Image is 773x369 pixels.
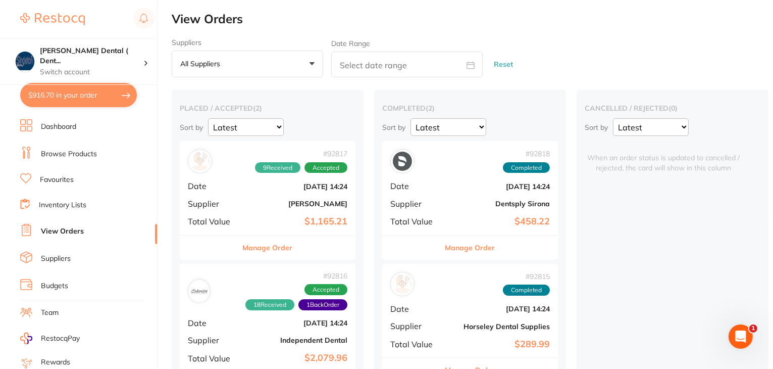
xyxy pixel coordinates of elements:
img: Henry Schein Halas [190,152,210,171]
span: # 92816 [211,272,347,280]
span: Accepted [304,162,347,173]
b: [DATE] 14:24 [246,319,347,327]
span: Supplier [390,321,441,331]
b: $458.22 [449,216,550,227]
label: Date Range [331,39,370,48]
h2: placed / accepted ( 2 ) [180,104,355,113]
span: Completed [503,285,550,296]
p: Switch account [40,67,143,77]
span: Received [255,162,300,173]
b: [DATE] 14:24 [449,305,550,313]
img: Horseley Dental Supplies [393,274,412,294]
div: Henry Schein Halas#928179ReceivedAcceptedDate[DATE] 14:24Supplier[PERSON_NAME]Total Value$1,165.2... [180,141,355,260]
span: When an order status is updated to cancelled / rejected, the card will show in this column [585,141,742,173]
span: Total Value [390,217,441,226]
input: Select date range [331,52,483,77]
span: Date [390,181,441,191]
a: Team [41,308,59,318]
img: Singleton Dental ( DentalTown 8 Pty Ltd) [16,52,34,70]
img: RestocqPay [20,333,32,344]
span: 1 [749,325,757,333]
span: Date [390,304,441,313]
p: Sort by [382,123,405,132]
p: Sort by [180,123,203,132]
b: [DATE] 14:24 [449,182,550,191]
a: Dashboard [41,122,76,132]
span: Received [245,299,294,310]
h2: View Orders [172,12,773,26]
span: Supplier [390,199,441,208]
a: View Orders [41,226,84,237]
span: Supplier [188,199,238,208]
button: Manage Order [243,236,293,260]
b: $2,079.96 [246,353,347,363]
span: Completed [503,162,550,173]
img: Independent Dental [190,282,208,300]
span: Date [188,318,238,328]
h2: completed ( 2 ) [382,104,558,113]
a: Browse Products [41,149,97,159]
a: Inventory Lists [39,200,86,210]
span: RestocqPay [41,334,80,344]
b: $289.99 [449,339,550,350]
span: # 92817 [255,150,347,158]
b: Dentsply Sirona [449,200,550,208]
span: Accepted [304,284,347,295]
h4: Singleton Dental ( DentalTown 8 Pty Ltd) [40,46,143,66]
p: Sort by [585,123,608,132]
iframe: Intercom live chat [729,325,753,349]
h2: cancelled / rejected ( 0 ) [585,104,760,113]
img: Restocq Logo [20,13,85,25]
span: # 92818 [503,150,550,158]
a: RestocqPay [20,333,80,344]
a: Favourites [40,175,74,185]
button: All suppliers [172,51,323,78]
span: Total Value [390,340,441,349]
a: Restocq Logo [20,8,85,31]
b: [DATE] 14:24 [246,182,347,191]
span: Back orders [298,299,347,310]
b: Independent Dental [246,336,347,344]
span: Total Value [188,354,238,363]
img: Dentsply Sirona [393,152,412,171]
a: Suppliers [41,254,71,264]
span: Total Value [188,217,238,226]
span: Supplier [188,336,238,345]
b: [PERSON_NAME] [246,200,347,208]
b: Horseley Dental Supplies [449,322,550,331]
button: Reset [491,51,516,78]
a: Budgets [41,281,68,291]
p: All suppliers [180,59,224,68]
span: Date [188,181,238,191]
label: Suppliers [172,38,323,47]
b: $1,165.21 [246,216,347,227]
span: # 92815 [503,272,550,281]
button: $916.70 in your order [20,83,137,107]
a: Rewards [41,357,70,367]
button: Manage Order [445,236,495,260]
